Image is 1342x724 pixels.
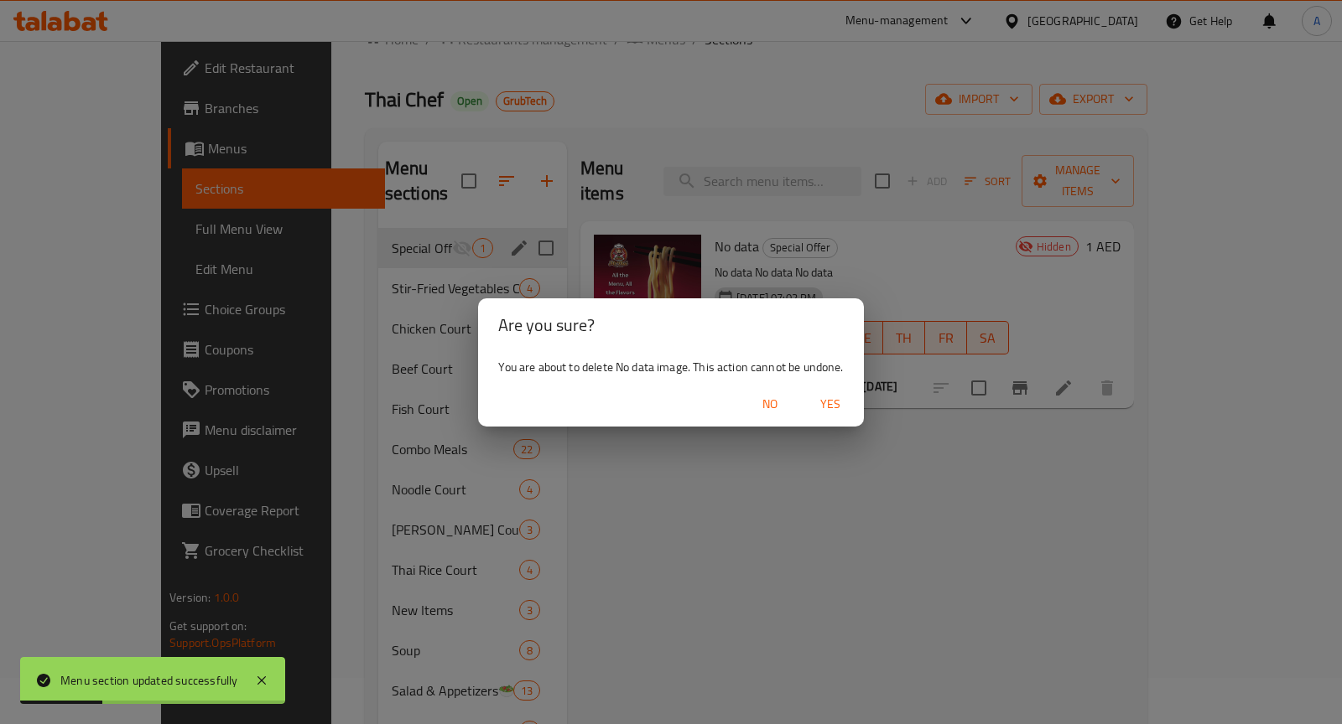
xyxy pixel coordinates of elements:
span: No [750,394,790,415]
div: Menu section updated successfully [60,671,238,690]
h2: Are you sure? [498,312,843,339]
button: No [743,389,797,420]
button: Yes [804,389,857,420]
div: You are about to delete No data image. This action cannot be undone. [478,352,863,382]
span: Yes [810,394,850,415]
